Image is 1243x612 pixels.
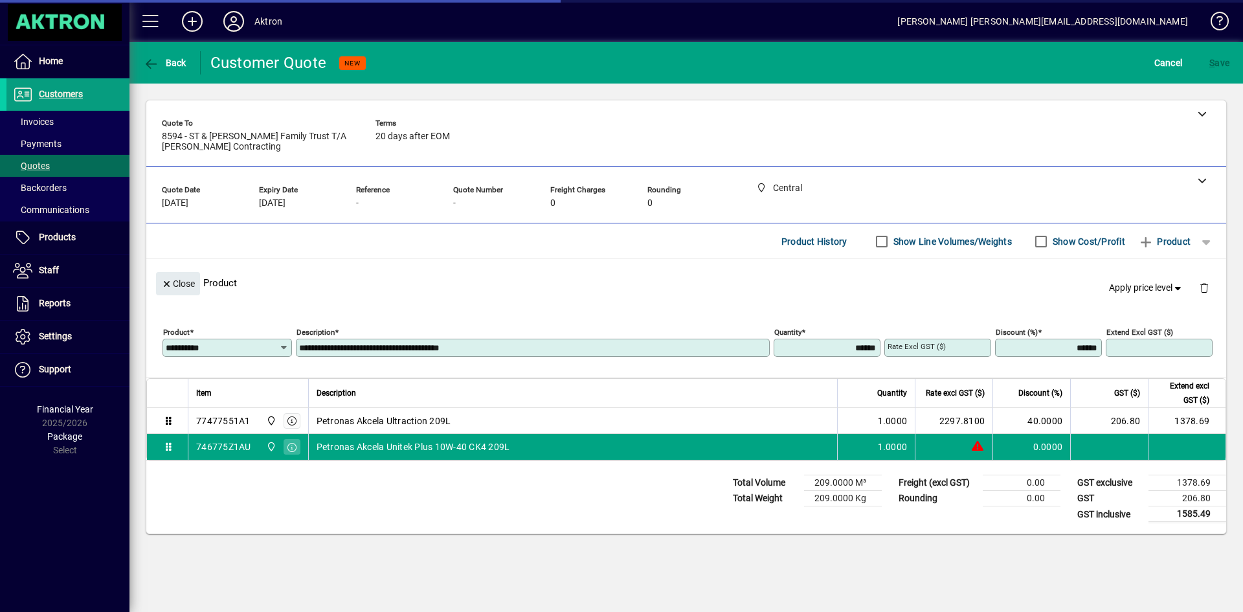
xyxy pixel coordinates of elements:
span: ave [1209,52,1229,73]
span: 0 [647,198,653,209]
span: Item [196,386,212,400]
td: GST inclusive [1071,506,1148,523]
span: Apply price level [1109,281,1184,295]
label: Show Cost/Profit [1050,235,1125,248]
td: 209.0000 M³ [804,475,882,491]
span: 1.0000 [878,414,908,427]
span: Financial Year [37,404,93,414]
a: Invoices [6,111,129,133]
div: 2297.8100 [923,414,985,427]
td: 206.80 [1148,491,1226,506]
a: Reports [6,288,129,320]
td: 0.0000 [992,434,1070,460]
a: Knowledge Base [1201,3,1227,45]
td: 40.0000 [992,408,1070,434]
span: Product History [781,231,847,252]
button: Cancel [1151,51,1186,74]
span: Backorders [13,183,67,193]
mat-label: Discount (%) [996,328,1038,337]
span: Quotes [13,161,50,171]
span: Central [263,440,278,454]
td: 1585.49 [1148,506,1226,523]
span: Staff [39,265,59,275]
button: Close [156,272,200,295]
div: Customer Quote [210,52,327,73]
span: S [1209,58,1215,68]
span: Communications [13,205,89,215]
div: 77477551A1 [196,414,251,427]
app-page-header-button: Back [129,51,201,74]
a: Staff [6,255,129,287]
span: Product [1138,231,1191,252]
td: 1378.69 [1148,475,1226,491]
td: 209.0000 Kg [804,491,882,506]
span: 8594 - ST & [PERSON_NAME] Family Trust T/A [PERSON_NAME] Contracting [162,131,356,152]
span: Products [39,232,76,242]
span: Discount (%) [1018,386,1062,400]
button: Back [140,51,190,74]
span: Payments [13,139,62,149]
mat-label: Extend excl GST ($) [1106,328,1173,337]
td: 1378.69 [1148,408,1226,434]
button: Save [1206,51,1233,74]
span: Package [47,431,82,442]
span: Cancel [1154,52,1183,73]
mat-label: Product [163,328,190,337]
span: Reports [39,298,71,308]
td: Total Volume [726,475,804,491]
span: Petronas Akcela Unitek Plus 10W-40 CK4 209L [317,440,510,453]
span: Invoices [13,117,54,127]
span: 0 [550,198,555,209]
span: 20 days after EOM [375,131,450,142]
td: 0.00 [983,491,1060,506]
span: Back [143,58,186,68]
a: Communications [6,199,129,221]
span: Extend excl GST ($) [1156,379,1209,407]
span: 1.0000 [878,440,908,453]
span: Central [263,414,278,428]
button: Profile [213,10,254,33]
app-page-header-button: Delete [1189,282,1220,293]
span: GST ($) [1114,386,1140,400]
span: Home [39,56,63,66]
a: Products [6,221,129,254]
td: 0.00 [983,475,1060,491]
button: Apply price level [1104,277,1189,300]
span: Close [161,273,195,295]
button: Add [172,10,213,33]
td: Rounding [892,491,983,506]
td: 206.80 [1070,408,1148,434]
button: Product History [776,230,853,253]
div: 746775Z1AU [196,440,251,453]
span: [DATE] [162,198,188,209]
mat-label: Rate excl GST ($) [888,342,946,351]
span: Settings [39,331,72,341]
a: Quotes [6,155,129,177]
span: [DATE] [259,198,286,209]
app-page-header-button: Close [153,277,203,289]
div: Aktron [254,11,282,32]
mat-label: Quantity [774,328,801,337]
div: [PERSON_NAME] [PERSON_NAME][EMAIL_ADDRESS][DOMAIN_NAME] [897,11,1188,32]
label: Show Line Volumes/Weights [891,235,1012,248]
span: Quantity [877,386,907,400]
span: Support [39,364,71,374]
button: Delete [1189,272,1220,303]
mat-label: Description [297,328,335,337]
td: Total Weight [726,491,804,506]
span: - [453,198,456,209]
a: Support [6,354,129,386]
span: Petronas Akcela Ultraction 209L [317,414,451,427]
span: NEW [344,59,361,67]
a: Payments [6,133,129,155]
a: Backorders [6,177,129,199]
span: - [356,198,359,209]
td: GST exclusive [1071,475,1148,491]
button: Product [1132,230,1197,253]
div: Product [146,259,1226,306]
span: Rate excl GST ($) [926,386,985,400]
td: GST [1071,491,1148,506]
a: Home [6,45,129,78]
td: Freight (excl GST) [892,475,983,491]
span: Description [317,386,356,400]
